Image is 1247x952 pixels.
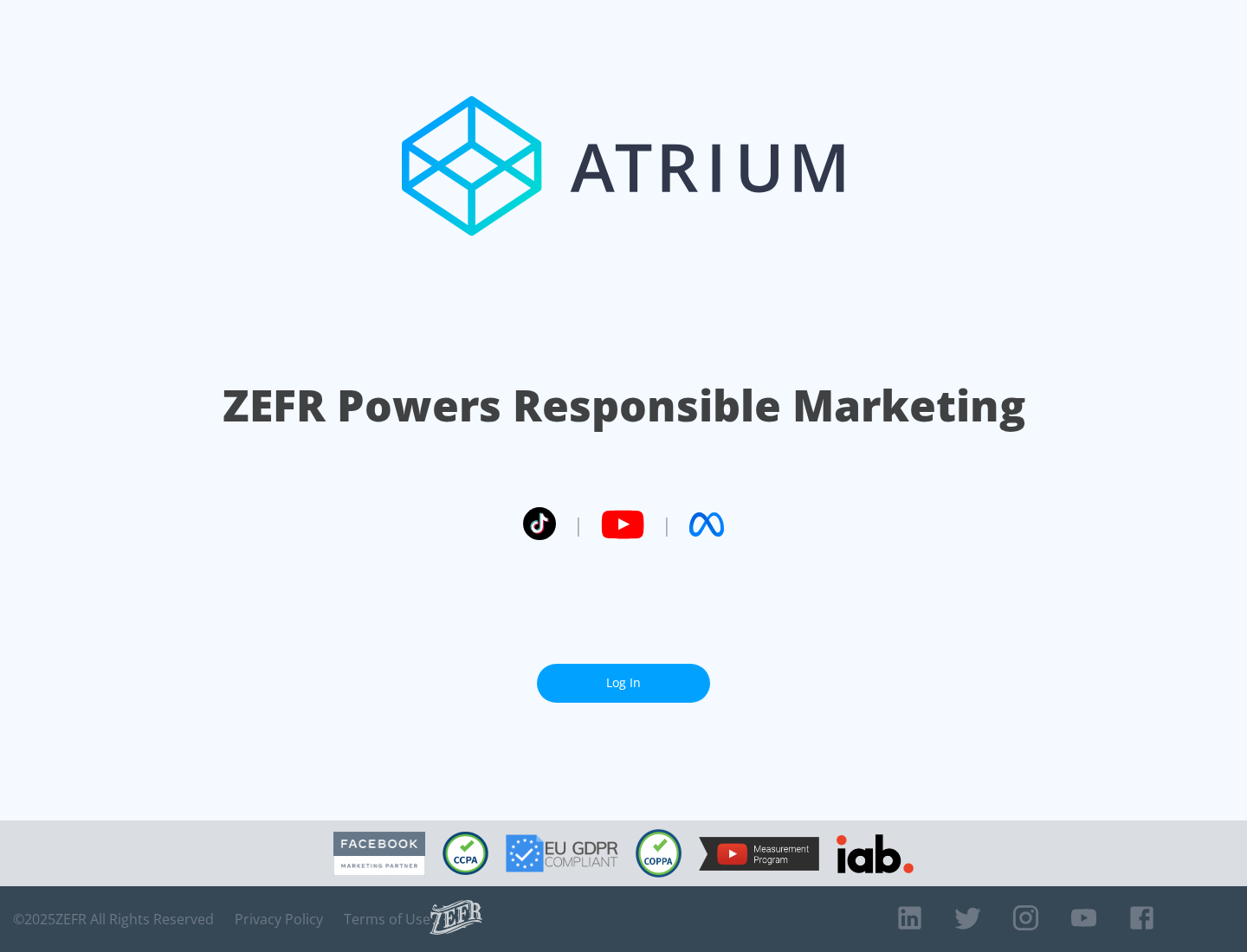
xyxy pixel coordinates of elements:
span: | [573,511,584,537]
img: IAB [837,834,914,873]
img: GDPR Compliant [506,834,618,872]
span: © 2025 ZEFR All Rights Reserved [13,910,214,928]
img: YouTube Measurement Program [699,837,819,871]
img: CCPA Compliant [443,832,488,875]
a: Log In [537,664,710,703]
img: Facebook Marketing Partner [333,832,425,876]
a: Terms of Use [344,910,430,928]
img: COPPA Compliant [636,829,682,878]
a: Privacy Policy [235,910,323,928]
h1: ZEFR Powers Responsible Marketing [223,376,1025,435]
span: | [662,511,672,537]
